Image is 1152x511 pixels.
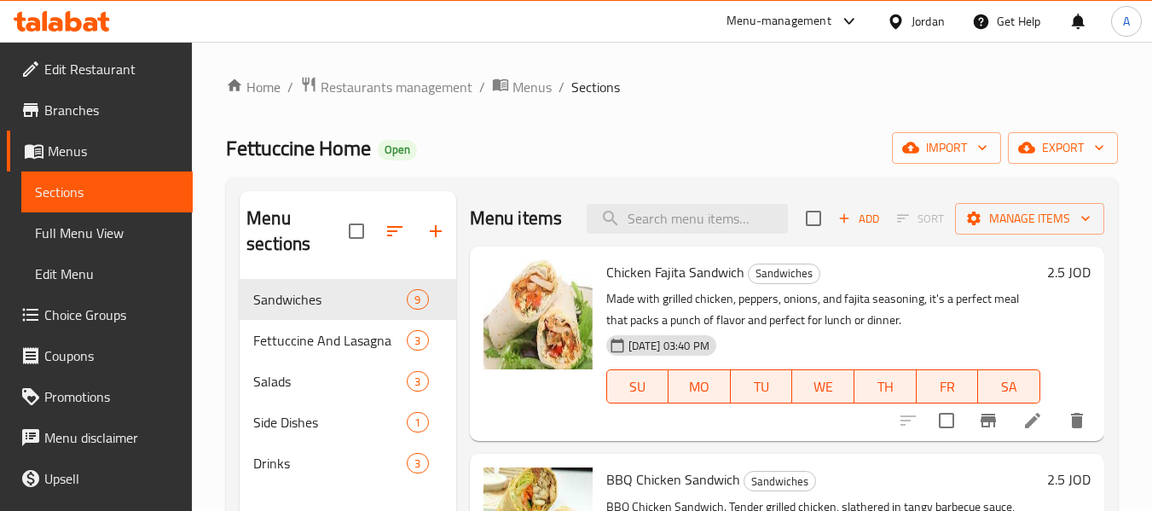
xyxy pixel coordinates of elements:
[731,369,793,404] button: TU
[968,400,1009,441] button: Branch-specific-item
[985,375,1033,399] span: SA
[854,369,917,404] button: TH
[48,141,179,161] span: Menus
[415,211,456,252] button: Add section
[727,11,831,32] div: Menu-management
[7,376,193,417] a: Promotions
[21,212,193,253] a: Full Menu View
[374,211,415,252] span: Sort sections
[407,371,428,392] div: items
[978,369,1040,404] button: SA
[1123,12,1130,31] span: A
[906,137,987,159] span: import
[44,386,179,407] span: Promotions
[240,320,455,361] div: Fettuccine And Lasagna3
[748,264,820,284] div: Sandwiches
[253,412,407,433] span: Side Dishes
[7,131,193,171] a: Menus
[836,209,882,229] span: Add
[7,417,193,458] a: Menu disclaimer
[226,76,1118,98] nav: breadcrumb
[669,369,731,404] button: MO
[929,403,964,438] span: Select to update
[470,206,563,231] h2: Menu items
[7,458,193,499] a: Upsell
[738,375,786,399] span: TU
[744,471,816,491] div: Sandwiches
[483,260,593,369] img: Chicken Fajita Sandwich
[587,204,788,234] input: search
[35,223,179,243] span: Full Menu View
[44,468,179,489] span: Upsell
[240,279,455,320] div: Sandwiches9
[378,142,417,157] span: Open
[287,77,293,97] li: /
[44,346,179,366] span: Coupons
[407,289,428,310] div: items
[792,369,854,404] button: WE
[35,182,179,202] span: Sections
[240,272,455,491] nav: Menu sections
[253,330,407,351] span: Fettuccine And Lasagna
[339,213,374,249] span: Select all sections
[571,77,620,97] span: Sections
[21,171,193,212] a: Sections
[408,333,427,349] span: 3
[407,412,428,433] div: items
[226,77,281,97] a: Home
[408,415,427,431] span: 1
[1047,260,1091,284] h6: 2.5 JOD
[240,443,455,484] div: Drinks3
[749,264,819,283] span: Sandwiches
[614,375,663,399] span: SU
[407,453,428,473] div: items
[21,253,193,294] a: Edit Menu
[7,90,193,131] a: Branches
[7,294,193,335] a: Choice Groups
[955,203,1104,235] button: Manage items
[831,206,886,232] button: Add
[7,335,193,376] a: Coupons
[240,402,455,443] div: Side Dishes1
[892,132,1001,164] button: import
[886,206,955,232] span: Select section first
[1022,137,1104,159] span: export
[1008,132,1118,164] button: export
[912,12,945,31] div: Jordan
[622,338,716,354] span: [DATE] 03:40 PM
[744,472,815,491] span: Sandwiches
[44,305,179,325] span: Choice Groups
[407,330,428,351] div: items
[479,77,485,97] li: /
[1047,467,1091,491] h6: 2.5 JOD
[253,289,407,310] span: Sandwiches
[675,375,724,399] span: MO
[1056,400,1097,441] button: delete
[861,375,910,399] span: TH
[559,77,564,97] li: /
[300,76,472,98] a: Restaurants management
[408,456,427,472] span: 3
[408,374,427,390] span: 3
[799,375,848,399] span: WE
[1022,410,1043,431] a: Edit menu item
[831,206,886,232] span: Add item
[7,49,193,90] a: Edit Restaurant
[35,264,179,284] span: Edit Menu
[44,59,179,79] span: Edit Restaurant
[606,467,740,492] span: BBQ Chicken Sandwich
[969,208,1091,229] span: Manage items
[253,371,407,392] span: Salads
[492,76,552,98] a: Menus
[226,129,371,167] span: Fettuccine Home
[44,427,179,448] span: Menu disclaimer
[408,292,427,308] span: 9
[240,361,455,402] div: Salads3
[512,77,552,97] span: Menus
[44,100,179,120] span: Branches
[606,259,744,285] span: Chicken Fajita Sandwich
